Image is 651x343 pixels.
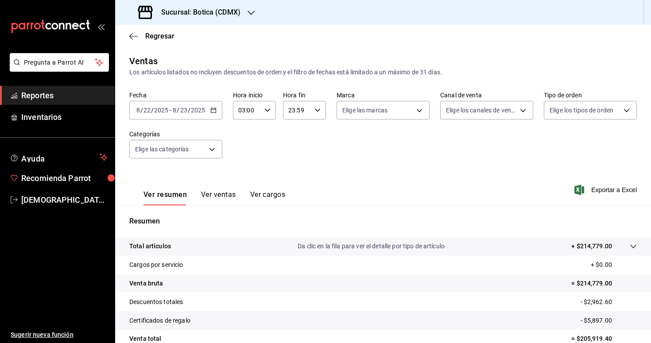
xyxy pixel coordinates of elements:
p: Venta bruta [129,279,163,288]
input: ---- [190,107,205,114]
div: navigation tabs [143,190,285,205]
input: -- [172,107,177,114]
label: Fecha [129,92,222,98]
span: / [140,107,143,114]
span: / [177,107,179,114]
label: Marca [337,92,430,98]
button: Regresar [129,32,174,40]
span: Recomienda Parrot [21,172,108,184]
div: Los artículos listados no incluyen descuentos de orden y el filtro de fechas está limitado a un m... [129,68,637,77]
p: Da clic en la fila para ver el detalle por tipo de artículo [298,242,445,251]
button: Ver ventas [201,190,236,205]
p: + $214,779.00 [571,242,612,251]
input: -- [143,107,151,114]
span: - [170,107,171,114]
button: Exportar a Excel [576,185,637,195]
span: Regresar [145,32,174,40]
button: Pregunta a Parrot AI [10,53,109,72]
p: = $214,779.00 [571,279,637,288]
p: Certificados de regalo [129,316,190,325]
h3: Sucursal: Botica (CDMX) [154,7,240,18]
label: Hora fin [283,92,326,98]
span: Elige las marcas [342,106,387,115]
label: Tipo de orden [544,92,637,98]
button: open_drawer_menu [97,23,105,30]
label: Categorías [129,131,222,137]
label: Hora inicio [233,92,276,98]
span: Pregunta a Parrot AI [24,58,95,67]
span: Ayuda [21,152,96,162]
p: Resumen [129,216,637,227]
span: [DEMOGRAPHIC_DATA][PERSON_NAME][DATE] [21,194,108,206]
p: Cargos por servicio [129,260,183,270]
span: Inventarios [21,111,108,123]
span: Elige los canales de venta [446,106,517,115]
div: Ventas [129,54,158,68]
p: Descuentos totales [129,297,183,307]
span: Sugerir nueva función [11,330,108,339]
span: Reportes [21,89,108,101]
input: ---- [154,107,169,114]
span: Elige las categorías [135,145,189,154]
input: -- [180,107,188,114]
span: / [151,107,154,114]
span: / [188,107,190,114]
p: + $0.00 [591,260,637,270]
a: Pregunta a Parrot AI [6,64,109,73]
button: Ver resumen [143,190,187,205]
p: Total artículos [129,242,171,251]
label: Canal de venta [440,92,533,98]
span: Elige los tipos de orden [550,106,613,115]
input: -- [136,107,140,114]
p: - $5,897.00 [581,316,637,325]
p: - $2,962.60 [581,297,637,307]
button: Ver cargos [250,190,286,205]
